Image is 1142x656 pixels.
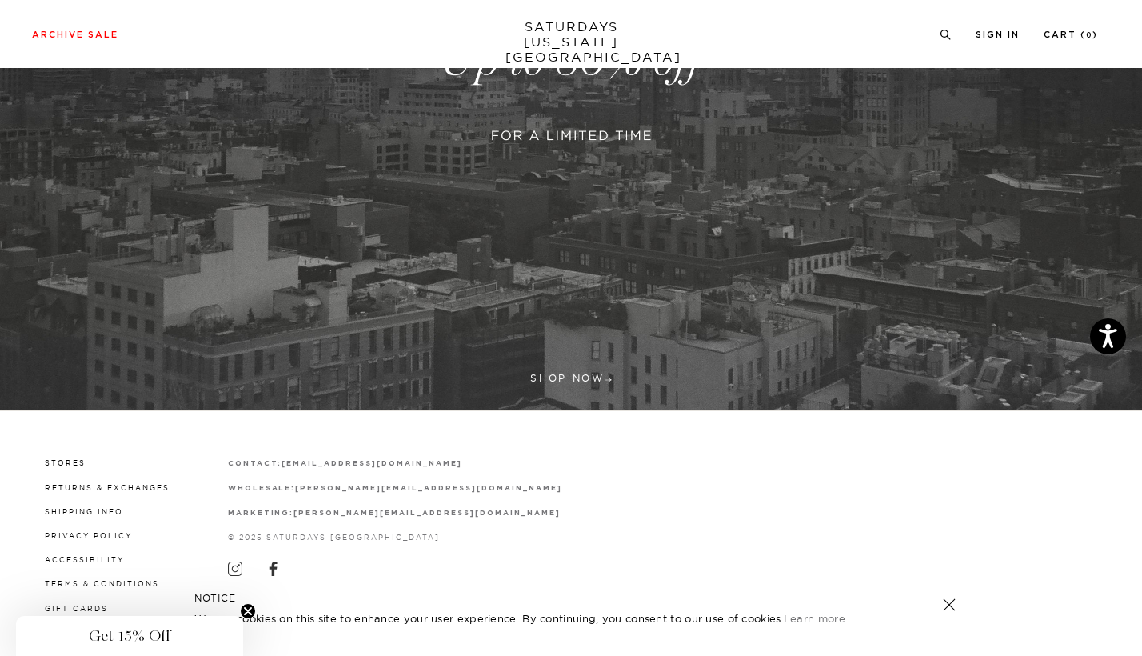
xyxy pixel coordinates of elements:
h5: NOTICE [194,591,948,606]
a: Gift Cards [45,604,108,613]
a: Stores [45,458,86,467]
a: Returns & Exchanges [45,483,170,492]
div: Get 15% OffClose teaser [16,616,243,656]
p: © 2025 Saturdays [GEOGRAPHIC_DATA] [228,531,562,543]
a: [EMAIL_ADDRESS][DOMAIN_NAME] [282,458,461,467]
a: Sign In [976,30,1020,39]
a: [PERSON_NAME][EMAIL_ADDRESS][DOMAIN_NAME] [295,483,561,492]
strong: [EMAIL_ADDRESS][DOMAIN_NAME] [282,460,461,467]
small: 0 [1086,32,1092,39]
span: Get 15% Off [89,626,170,646]
a: Privacy Policy [45,531,132,540]
strong: marketing: [228,510,294,517]
strong: contact: [228,460,282,467]
strong: wholesale: [228,485,296,492]
a: Archive Sale [32,30,118,39]
a: Terms & Conditions [45,579,159,588]
a: [PERSON_NAME][EMAIL_ADDRESS][DOMAIN_NAME] [293,508,560,517]
a: Learn more [784,612,845,625]
strong: [PERSON_NAME][EMAIL_ADDRESS][DOMAIN_NAME] [295,485,561,492]
a: Shipping Info [45,507,123,516]
strong: [PERSON_NAME][EMAIL_ADDRESS][DOMAIN_NAME] [293,510,560,517]
button: Close teaser [240,603,256,619]
a: Cart (0) [1044,30,1098,39]
a: Accessibility [45,555,124,564]
p: We use cookies on this site to enhance your user experience. By continuing, you consent to our us... [194,610,891,626]
a: SATURDAYS[US_STATE][GEOGRAPHIC_DATA] [505,19,637,65]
